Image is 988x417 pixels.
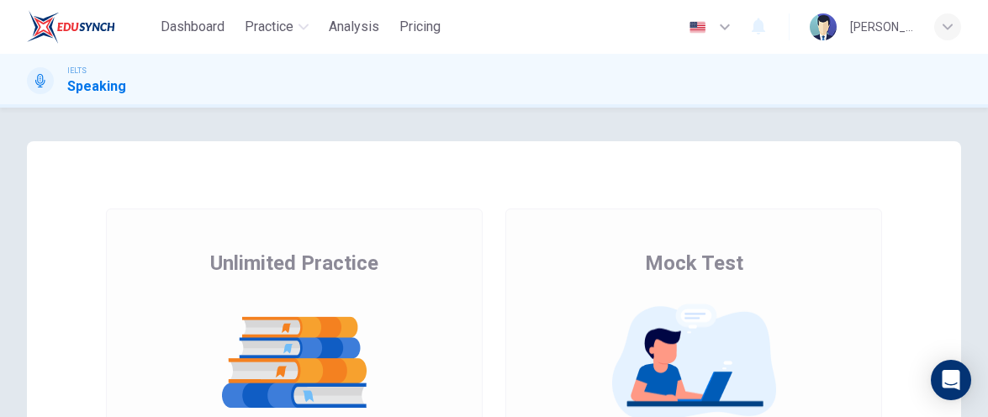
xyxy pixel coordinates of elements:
span: Unlimited Practice [210,250,378,277]
span: Dashboard [161,17,225,37]
h1: Speaking [67,77,126,97]
span: Practice [245,17,293,37]
button: Dashboard [154,12,231,42]
span: IELTS [67,65,87,77]
button: Analysis [322,12,386,42]
img: en [687,21,708,34]
span: Analysis [329,17,379,37]
span: Mock Test [645,250,743,277]
div: [PERSON_NAME] [PERSON_NAME] [850,17,914,37]
img: EduSynch logo [27,10,115,44]
div: Open Intercom Messenger [931,360,971,400]
img: Profile picture [810,13,837,40]
button: Practice [238,12,315,42]
button: Pricing [393,12,447,42]
a: EduSynch logo [27,10,154,44]
span: Pricing [399,17,441,37]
